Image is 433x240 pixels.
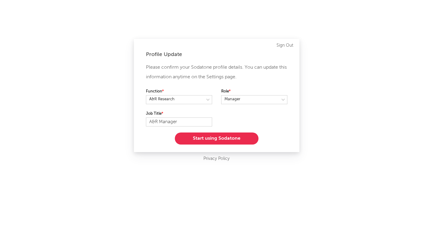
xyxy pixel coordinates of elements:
label: Function [146,88,212,95]
label: Role [221,88,287,95]
div: Profile Update [146,51,287,58]
p: Please confirm your Sodatone profile details. You can update this information anytime on the Sett... [146,63,287,82]
a: Privacy Policy [203,155,230,163]
button: Start using Sodatone [175,132,258,145]
label: Job Title [146,110,212,117]
a: Sign Out [277,42,293,49]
